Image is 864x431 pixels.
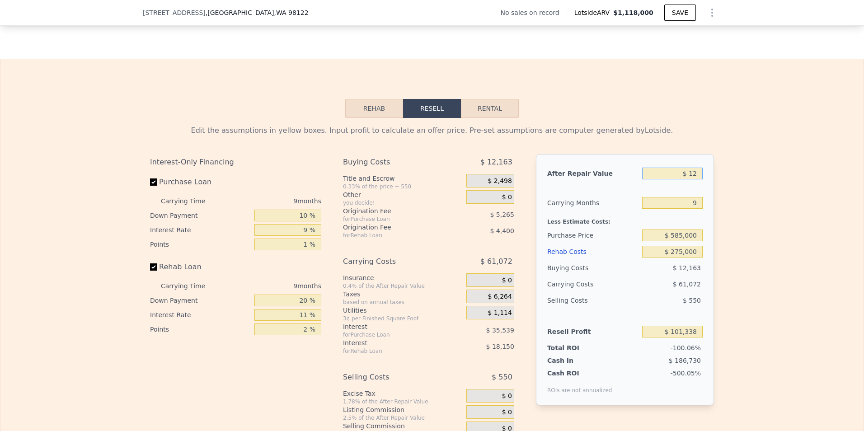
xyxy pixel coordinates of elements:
div: Carrying Months [547,195,639,211]
div: Edit the assumptions in yellow boxes. Input profit to calculate an offer price. Pre-set assumptio... [150,125,714,136]
div: for Purchase Loan [343,331,444,338]
div: 9 months [223,279,321,293]
div: Insurance [343,273,463,282]
span: , WA 98122 [274,9,308,16]
span: $1,118,000 [613,9,653,16]
span: $ 186,730 [669,357,701,364]
div: Selling Costs [547,292,639,309]
div: 9 months [223,194,321,208]
span: [STREET_ADDRESS] [143,8,206,17]
span: $ 0 [502,408,512,417]
div: Down Payment [150,293,251,308]
div: Total ROI [547,343,604,352]
div: Listing Commission [343,405,463,414]
div: 2.5% of the After Repair Value [343,414,463,422]
span: , [GEOGRAPHIC_DATA] [206,8,309,17]
div: No sales on record [501,8,567,17]
span: Lotside ARV [574,8,613,17]
span: $ 12,163 [480,154,512,170]
span: -100.06% [671,344,701,351]
span: $ 2,498 [488,177,512,185]
div: Carrying Time [161,279,220,293]
div: Interest Rate [150,308,251,322]
span: $ 4,400 [490,227,514,234]
button: SAVE [664,5,696,21]
div: Carrying Costs [547,276,604,292]
div: Buying Costs [343,154,444,170]
input: Purchase Loan [150,178,157,186]
input: Rehab Loan [150,263,157,271]
label: Purchase Loan [150,174,251,190]
button: Rehab [345,99,403,118]
div: Interest-Only Financing [150,154,321,170]
div: Points [150,322,251,337]
span: $ 1,114 [488,309,512,317]
div: 1.78% of the After Repair Value [343,398,463,405]
span: $ 550 [492,369,512,385]
div: Cash ROI [547,369,612,378]
span: $ 0 [502,392,512,400]
div: Origination Fee [343,206,444,215]
div: Interest Rate [150,223,251,237]
div: for Purchase Loan [343,215,444,223]
div: Selling Commission [343,422,463,431]
div: Down Payment [150,208,251,223]
div: Excise Tax [343,389,463,398]
button: Rental [461,99,519,118]
label: Rehab Loan [150,259,251,275]
div: Rehab Costs [547,244,639,260]
div: Title and Escrow [343,174,463,183]
div: 3¢ per Finished Square Foot [343,315,463,322]
span: $ 0 [502,276,512,285]
div: 0.4% of the After Repair Value [343,282,463,290]
span: $ 61,072 [673,281,701,288]
span: $ 12,163 [673,264,701,272]
span: -500.05% [671,370,701,377]
div: you decide! [343,199,463,206]
div: Carrying Time [161,194,220,208]
button: Show Options [703,4,721,22]
div: Resell Profit [547,323,639,340]
div: based on annual taxes [343,299,463,306]
div: Points [150,237,251,252]
span: $ 6,264 [488,293,512,301]
div: Other [343,190,463,199]
span: $ 61,072 [480,253,512,270]
div: Carrying Costs [343,253,444,270]
div: Utilities [343,306,463,315]
div: for Rehab Loan [343,347,444,355]
div: After Repair Value [547,165,639,182]
div: Origination Fee [343,223,444,232]
div: Interest [343,322,444,331]
div: Purchase Price [547,227,639,244]
span: $ 5,265 [490,211,514,218]
div: Buying Costs [547,260,639,276]
span: $ 0 [502,193,512,201]
span: $ 550 [683,297,701,304]
div: Cash In [547,356,604,365]
button: Resell [403,99,461,118]
div: Interest [343,338,444,347]
div: 0.33% of the price + 550 [343,183,463,190]
div: Less Estimate Costs: [547,211,703,227]
div: Selling Costs [343,369,444,385]
div: for Rehab Loan [343,232,444,239]
div: ROIs are not annualized [547,378,612,394]
span: $ 35,539 [486,327,514,334]
span: $ 18,150 [486,343,514,350]
div: Taxes [343,290,463,299]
